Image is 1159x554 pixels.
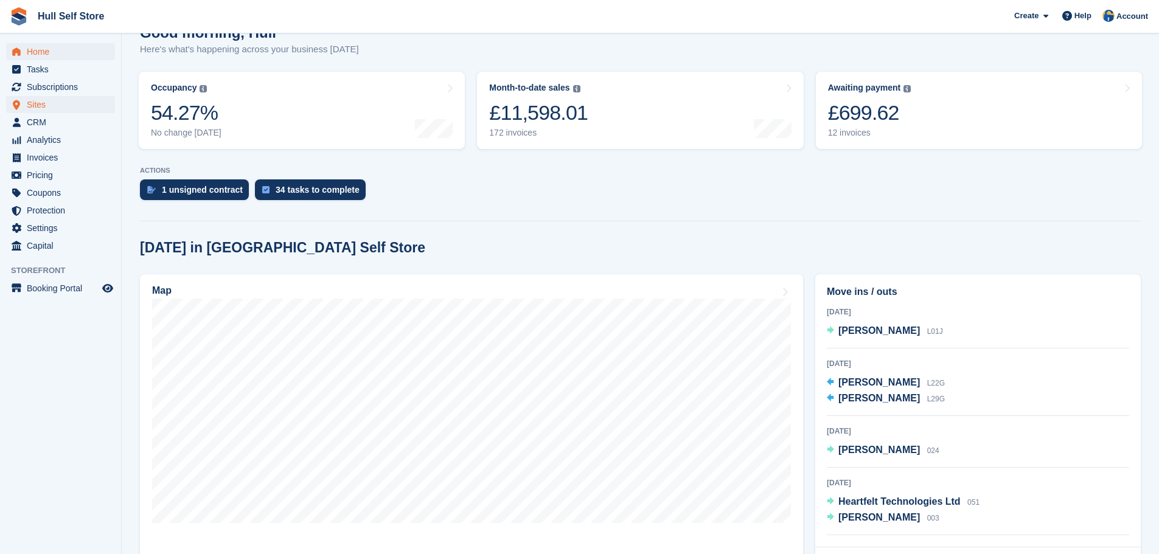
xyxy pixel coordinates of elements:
span: Coupons [27,184,100,201]
a: Hull Self Store [33,6,109,26]
a: menu [6,78,115,95]
span: [PERSON_NAME] [838,512,920,522]
div: Awaiting payment [828,83,901,93]
span: Help [1074,10,1091,22]
span: Home [27,43,100,60]
a: [PERSON_NAME] L22G [827,375,945,391]
a: [PERSON_NAME] L29G [827,391,945,407]
img: stora-icon-8386f47178a22dfd0bd8f6a31ec36ba5ce8667c1dd55bd0f319d3a0aa187defe.svg [10,7,28,26]
span: Heartfelt Technologies Ltd [838,496,961,507]
a: menu [6,184,115,201]
h2: Move ins / outs [827,285,1129,299]
div: [DATE] [827,358,1129,369]
span: Pricing [27,167,100,184]
span: Booking Portal [27,280,100,297]
span: CRM [27,114,100,131]
div: [DATE] [827,477,1129,488]
span: Capital [27,237,100,254]
span: Analytics [27,131,100,148]
a: menu [6,167,115,184]
img: Hull Self Store [1102,10,1115,22]
a: menu [6,220,115,237]
h2: Map [152,285,172,296]
a: menu [6,202,115,219]
div: 54.27% [151,100,221,125]
a: Heartfelt Technologies Ltd 051 [827,494,980,510]
a: menu [6,43,115,60]
a: [PERSON_NAME] 024 [827,443,939,459]
img: icon-info-grey-7440780725fd019a000dd9b08b2336e03edf1995a4989e88bcd33f0948082b44.svg [200,85,207,92]
a: 1 unsigned contract [140,179,255,206]
a: [PERSON_NAME] L01J [827,324,943,339]
p: ACTIONS [140,167,1141,175]
div: £699.62 [828,100,911,125]
img: task-75834270c22a3079a89374b754ae025e5fb1db73e45f91037f5363f120a921f8.svg [262,186,270,193]
span: Settings [27,220,100,237]
a: Occupancy 54.27% No change [DATE] [139,72,465,149]
a: Awaiting payment £699.62 12 invoices [816,72,1142,149]
div: Month-to-date sales [489,83,569,93]
img: icon-info-grey-7440780725fd019a000dd9b08b2336e03edf1995a4989e88bcd33f0948082b44.svg [903,85,911,92]
span: 051 [967,498,980,507]
a: 34 tasks to complete [255,179,372,206]
span: Create [1014,10,1039,22]
div: No change [DATE] [151,128,221,138]
span: L22G [927,379,945,387]
a: menu [6,61,115,78]
span: Account [1116,10,1148,23]
img: icon-info-grey-7440780725fd019a000dd9b08b2336e03edf1995a4989e88bcd33f0948082b44.svg [573,85,580,92]
span: Subscriptions [27,78,100,95]
div: 1 unsigned contract [162,185,243,195]
div: [DATE] [827,306,1129,317]
span: 024 [927,446,939,455]
div: 12 invoices [828,128,911,138]
a: Month-to-date sales £11,598.01 172 invoices [477,72,803,149]
div: £11,598.01 [489,100,588,125]
p: Here's what's happening across your business [DATE] [140,43,359,57]
div: 172 invoices [489,128,588,138]
a: menu [6,114,115,131]
span: Storefront [11,265,121,277]
a: menu [6,149,115,166]
span: Sites [27,96,100,113]
span: Protection [27,202,100,219]
div: 34 tasks to complete [276,185,360,195]
span: L29G [927,395,945,403]
img: contract_signature_icon-13c848040528278c33f63329250d36e43548de30e8caae1d1a13099fd9432cc5.svg [147,186,156,193]
span: [PERSON_NAME] [838,393,920,403]
a: menu [6,237,115,254]
a: menu [6,280,115,297]
a: menu [6,96,115,113]
span: L01J [927,327,943,336]
span: [PERSON_NAME] [838,377,920,387]
h2: [DATE] in [GEOGRAPHIC_DATA] Self Store [140,240,425,256]
span: [PERSON_NAME] [838,325,920,336]
div: [DATE] [827,426,1129,437]
span: [PERSON_NAME] [838,445,920,455]
a: menu [6,131,115,148]
a: [PERSON_NAME] 003 [827,510,939,526]
span: Invoices [27,149,100,166]
span: 003 [927,514,939,522]
div: Occupancy [151,83,197,93]
a: Preview store [100,281,115,296]
span: Tasks [27,61,100,78]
